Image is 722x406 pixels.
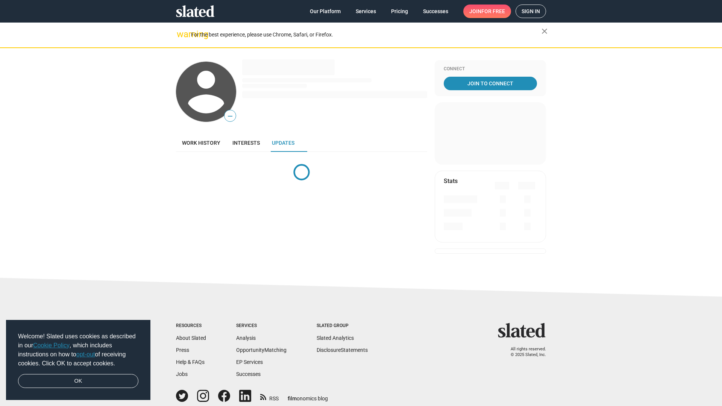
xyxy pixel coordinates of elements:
a: Join To Connect [444,77,537,90]
span: Work history [182,140,220,146]
div: cookieconsent [6,320,150,400]
mat-icon: close [540,27,549,36]
div: For the best experience, please use Chrome, Safari, or Firefox. [191,30,541,40]
a: Services [350,5,382,18]
a: Slated Analytics [317,335,354,341]
a: opt-out [76,351,95,358]
span: Services [356,5,376,18]
a: Updates [266,134,300,152]
a: Interests [226,134,266,152]
a: Successes [417,5,454,18]
a: Pricing [385,5,414,18]
span: Welcome! Slated uses cookies as described in our , which includes instructions on how to of recei... [18,332,138,368]
div: Resources [176,323,206,329]
a: Cookie Policy [33,342,70,348]
div: Services [236,323,287,329]
a: EP Services [236,359,263,365]
a: Successes [236,371,261,377]
span: for free [481,5,505,18]
a: Press [176,347,189,353]
a: filmonomics blog [288,389,328,402]
span: Sign in [522,5,540,18]
mat-card-title: Stats [444,177,458,185]
a: Analysis [236,335,256,341]
a: Our Platform [304,5,347,18]
span: Join [469,5,505,18]
a: OpportunityMatching [236,347,287,353]
span: film [288,395,297,401]
span: — [224,111,236,121]
a: DisclosureStatements [317,347,368,353]
a: Work history [176,134,226,152]
div: Connect [444,66,537,72]
p: All rights reserved. © 2025 Slated, Inc. [503,347,546,358]
span: Pricing [391,5,408,18]
span: Our Platform [310,5,341,18]
a: About Slated [176,335,206,341]
a: Sign in [516,5,546,18]
span: Join To Connect [445,77,535,90]
span: Successes [423,5,448,18]
a: Joinfor free [463,5,511,18]
div: Slated Group [317,323,368,329]
a: dismiss cookie message [18,374,138,388]
span: Updates [272,140,294,146]
a: Jobs [176,371,188,377]
span: Interests [232,140,260,146]
a: Help & FAQs [176,359,205,365]
a: RSS [260,391,279,402]
mat-icon: warning [177,30,186,39]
